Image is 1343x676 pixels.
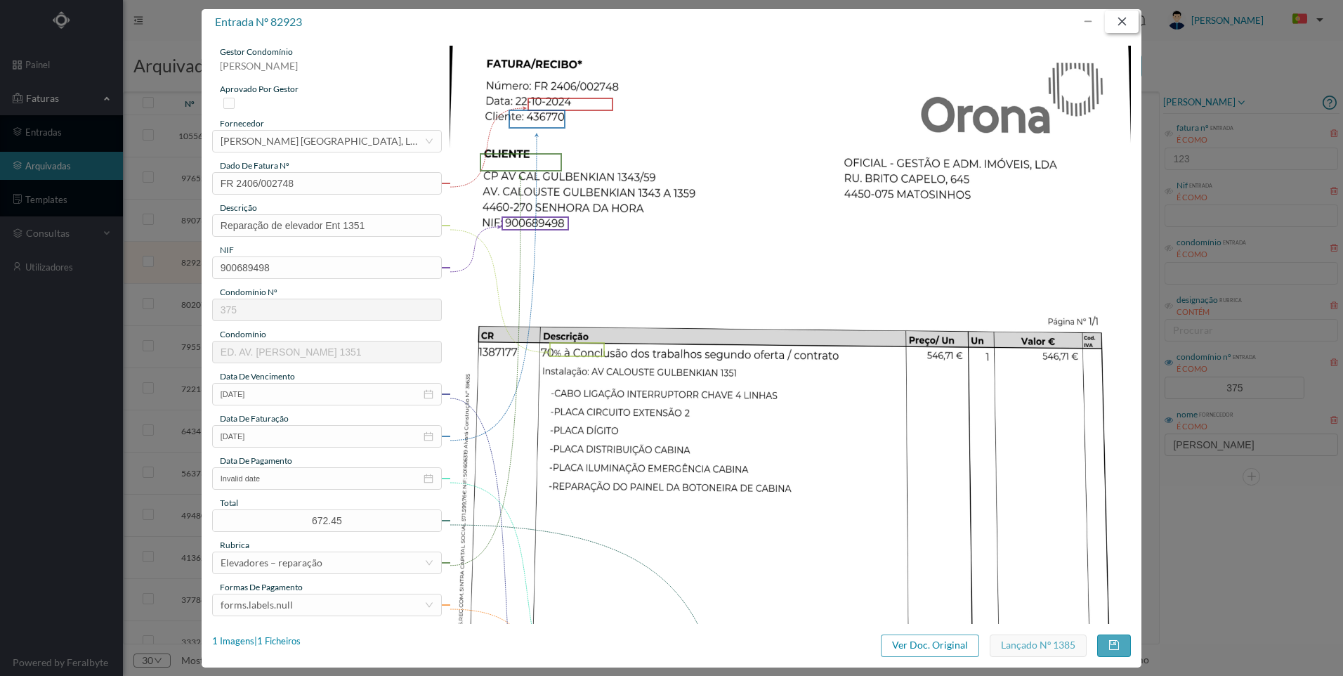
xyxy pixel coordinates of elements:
[424,474,433,483] i: icon: calendar
[220,455,292,466] span: data de pagamento
[220,498,238,508] span: total
[424,431,433,441] i: icon: calendar
[1281,8,1329,31] button: PT
[215,15,302,28] span: entrada nº 82923
[220,371,295,382] span: data de vencimento
[425,559,433,567] i: icon: down
[881,635,979,657] button: Ver Doc. Original
[220,540,249,550] span: rubrica
[221,131,424,152] div: ORONA PORTUGAL, LDA
[220,202,257,213] span: descrição
[220,287,277,297] span: condomínio nº
[220,413,289,424] span: data de faturação
[425,137,433,145] i: icon: down
[220,160,289,171] span: dado de fatura nº
[220,329,266,339] span: condomínio
[220,46,293,57] span: gestor condomínio
[221,552,322,573] div: Elevadores – reparação
[424,389,433,399] i: icon: calendar
[220,118,264,129] span: fornecedor
[990,635,1087,657] button: Lançado nº 1385
[212,635,301,649] div: 1 Imagens | 1 Ficheiros
[212,58,442,83] div: [PERSON_NAME]
[220,84,299,94] span: aprovado por gestor
[221,594,293,616] div: forms.labels.null
[220,582,303,592] span: Formas de Pagamento
[425,601,433,609] i: icon: down
[220,245,234,255] span: NIF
